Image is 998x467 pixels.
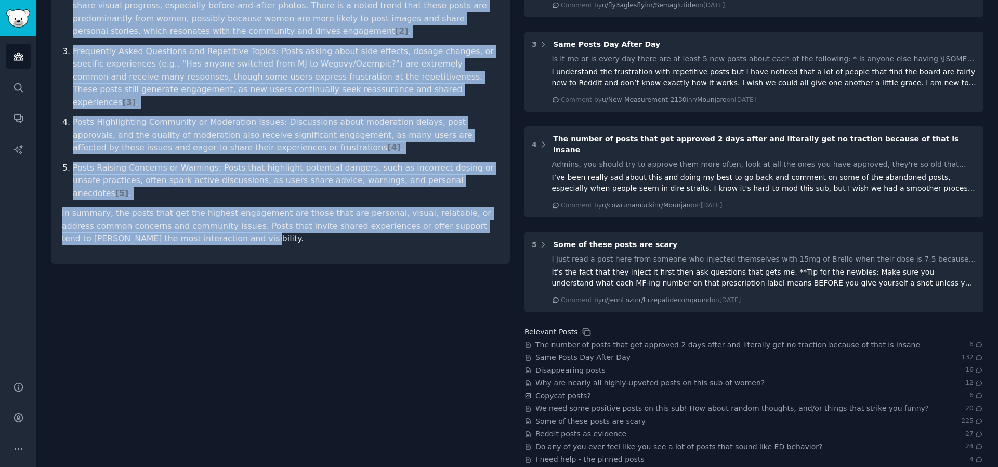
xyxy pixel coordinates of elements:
a: Do any of you ever feel like you see a lot of posts that sound like ED behavior? [535,442,823,452]
span: 20 [965,404,983,413]
a: Reddit posts as evidence [535,429,626,439]
span: 132 [961,353,983,362]
span: u/JennLnz [602,296,633,304]
div: Comment by in on [DATE] [561,296,741,305]
a: Same Posts Day After Day [535,352,631,363]
a: Copycat posts? [535,391,591,401]
span: Same Posts Day After Day [553,40,660,48]
a: Why are nearly all highly-upvoted posts on this sub of women? [535,378,765,388]
div: Comment by in on [DATE] [561,1,725,10]
div: I understand the frustration with repetitive posts but I have noticed that a lot of people that f... [552,67,977,88]
span: The number of posts that get approved 2 days after and literally get no traction because of that ... [553,135,958,154]
div: It's the fact that they inject it first then ask questions that gets me. **Tip for the newbies: M... [552,267,977,289]
div: 3 [532,39,537,50]
span: r/Mounjaro [659,202,693,209]
span: [ 2 ] [395,26,408,36]
span: r/tirzepatidecompound [639,296,712,304]
p: Frequently Asked Questions and Repetitive Topics: Posts asking about side effects, dosage changes... [73,45,499,109]
span: 225 [961,417,983,426]
div: I just read a post here from someone who injected themselves with 15mg of Brello when their dose ... [552,254,977,265]
a: Disappearing posts [535,365,606,376]
a: Some of these posts are scary [535,416,646,427]
span: r/Mounjaro [692,96,727,103]
div: Is it me or is every day there are at least 5 new posts about each of the following: * Is anyone ... [552,54,977,64]
span: u/New-Measurement-2130 [602,96,687,103]
div: 4 [532,139,537,150]
span: 6 [969,391,983,400]
div: Relevant Posts [524,327,577,338]
div: 5 [532,239,537,250]
span: u/cowrunamuck [602,202,653,209]
p: Posts Raising Concerns or Warnings: Posts that highlight potential dangers, such as incorrect dos... [73,162,499,200]
span: [ 3 ] [123,97,136,107]
span: r/Semaglutide [650,2,695,9]
div: Comment by in on [DATE] [561,201,723,211]
a: We need some positive posts on this sub! How about random thoughts, and/or things that strike you... [535,403,929,414]
span: 16 [965,366,983,375]
div: Comment by in on [DATE] [561,96,756,105]
span: 4 [969,455,983,464]
span: 12 [965,379,983,388]
p: In summary, the posts that get the highest engagement are those that are personal, visual, relata... [62,207,499,245]
span: u/fly3aglesfly [602,2,645,9]
img: GummySearch logo [6,9,30,28]
div: I’ve been really sad about this and doing my best to go back and comment on some of the abandoned... [552,172,977,194]
a: The number of posts that get approved 2 days after and literally get no traction because of that ... [535,340,920,351]
span: [ 4 ] [387,142,400,152]
span: Some of these posts are scary [553,240,677,249]
span: 24 [965,442,983,451]
p: Posts Highlighting Community or Moderation Issues: Discussions about moderation delays, post appr... [73,116,499,154]
div: Admins, you should try to approve them more often, look at all the ones you have approved, they'r... [552,159,977,170]
span: [ 5 ] [115,188,128,198]
span: 27 [965,430,983,439]
span: 6 [969,340,983,349]
a: I need help - the pinned posts [535,454,645,465]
